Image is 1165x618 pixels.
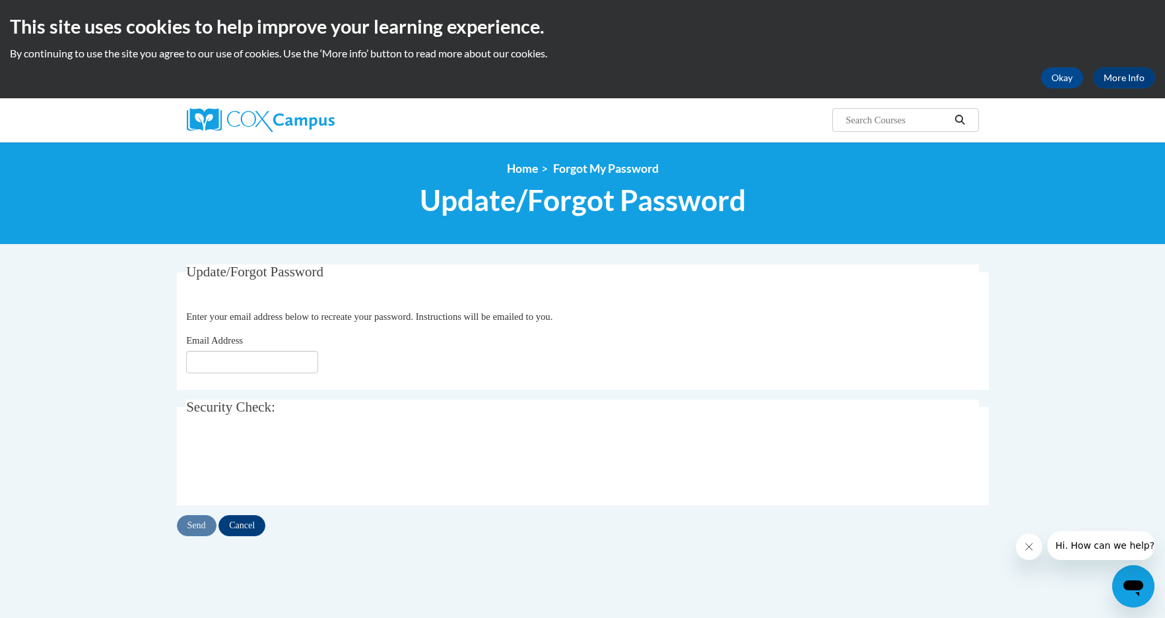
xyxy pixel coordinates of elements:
[1048,531,1154,560] iframe: Message from company
[507,162,538,175] a: Home
[186,264,323,280] span: Update/Forgot Password
[186,399,275,415] span: Security Check:
[1016,534,1042,560] iframe: Close message
[186,311,552,322] span: Enter your email address below to recreate your password. Instructions will be emailed to you.
[186,351,318,373] input: Email
[1041,67,1083,88] button: Okay
[420,183,746,218] span: Update/Forgot Password
[10,46,1155,61] p: By continuing to use the site you agree to our use of cookies. Use the ‘More info’ button to read...
[553,162,659,175] span: Forgot My Password
[187,108,438,132] a: Cox Campus
[10,13,1155,40] h2: This site uses cookies to help improve your learning experience.
[1112,565,1154,607] iframe: Button to launch messaging window
[844,112,950,128] input: Search Courses
[950,112,970,128] button: Search
[1093,67,1155,88] a: More Info
[218,515,265,536] input: Cancel
[186,437,387,489] iframe: reCAPTCHA
[187,108,335,132] img: Cox Campus
[186,335,243,346] span: Email Address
